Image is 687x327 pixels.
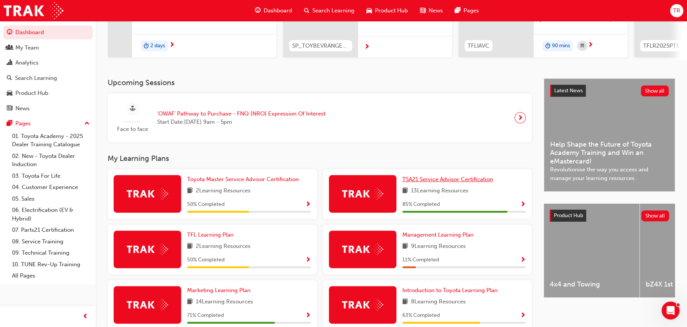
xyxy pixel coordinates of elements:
div: Search Learning [15,74,57,82]
button: TR [670,4,683,17]
a: My Team [3,41,93,55]
a: pages-iconPages [449,3,485,18]
span: 85 % Completed [402,200,440,209]
button: Show Progress [520,255,526,265]
a: All Pages [9,270,93,282]
a: Latest NewsShow allHelp Shape the Future of Toyota Academy Training and Win an eMastercard!Revolu... [544,78,675,192]
span: 50 % Completed [187,256,225,264]
a: Toyota Master Service Advisor Certification [187,175,302,184]
span: Start Date: [DATE] 9am - 5pm [157,118,325,126]
a: 07. Parts21 Certification [9,224,93,236]
button: Show all [641,210,669,221]
button: Pages [3,117,93,130]
img: Trak [127,299,168,310]
a: Introduction to Toyota Learning Plan [402,286,501,295]
span: search-icon [7,75,12,82]
button: Show Progress [305,255,311,265]
span: Show Progress [520,257,526,264]
a: 03. Toyota For Life [9,170,93,182]
span: duration-icon [545,41,550,51]
div: Product Hub [15,89,48,97]
a: search-iconSearch Learning [298,3,360,18]
img: Trak [4,2,63,19]
span: TSA21 Service Advisor Certification [402,176,493,183]
span: Introduction to Toyota Learning Plan [402,287,498,294]
span: next-icon [169,42,175,49]
span: news-icon [420,6,426,15]
span: sessionType_FACE_TO_FACE-icon [130,104,135,114]
span: prev-icon [82,312,88,321]
span: pages-icon [7,120,12,127]
span: car-icon [366,6,372,15]
span: Latest News [554,87,583,94]
span: Face to face [114,125,151,133]
span: chart-icon [7,60,12,66]
a: TSA21 Service Advisor Certification [402,175,496,184]
button: Show Progress [305,311,311,320]
button: DashboardMy TeamAnalyticsSearch LearningProduct HubNews [3,24,93,117]
span: 63 % Completed [402,311,440,320]
a: Management Learning Plan [402,231,477,239]
span: guage-icon [7,29,12,36]
button: Show Progress [520,311,526,320]
a: TFL Learning Plan [187,231,237,239]
div: Analytics [15,58,39,67]
a: 08. Service Training [9,236,93,247]
span: SP_TOYBEVRANGE_EL [292,42,349,50]
button: Show Progress [305,200,311,209]
span: pages-icon [455,6,460,15]
a: 04. Customer Experience [9,181,93,193]
span: search-icon [304,6,309,15]
a: Latest NewsShow all [550,85,669,97]
span: book-icon [187,297,193,307]
a: Face to face'OWAF' Pathway to Purchase - FNQ [NRO] Expression Of InterestStart Date:[DATE] 9am - 5pm [114,99,526,136]
a: 02. New - Toyota Dealer Induction [9,150,93,170]
span: Revolutionise the way you access and manage your learning resources. [550,165,669,182]
span: Product Hub [554,212,583,219]
img: Trak [342,243,383,255]
span: Help Shape the Future of Toyota Academy Training and Win an eMastercard! [550,140,669,166]
a: 4x4 and Towing [544,204,639,297]
span: TR [673,6,680,15]
span: Toyota Master Service Advisor Certification [187,176,299,183]
a: 06. Electrification (EV & Hybrid) [9,204,93,224]
a: Dashboard [3,25,93,39]
span: calendar-icon [580,41,584,51]
a: 05. Sales [9,193,93,205]
span: book-icon [187,242,193,251]
span: duration-icon [144,41,149,51]
span: next-icon [517,112,523,123]
span: people-icon [7,45,12,51]
span: TFLIAVC [468,42,489,50]
span: Show Progress [305,201,311,208]
span: TFLR2025PT1 [643,42,679,50]
a: Marketing Learning Plan [187,286,253,295]
button: Show Progress [520,200,526,209]
span: 8 Learning Resources [411,297,466,307]
h3: My Learning Plans [108,154,532,163]
span: book-icon [187,186,193,196]
span: 9 Learning Resources [411,242,466,251]
span: Dashboard [264,6,292,15]
a: 10. TUNE Rev-Up Training [9,259,93,270]
a: 01. Toyota Academy - 2025 Dealer Training Catalogue [9,130,93,150]
span: 90 mins [552,42,570,50]
span: News [429,6,443,15]
span: Pages [463,6,479,15]
span: 2 Learning Resources [196,186,250,196]
span: Show Progress [305,257,311,264]
span: 50 % Completed [187,200,225,209]
img: Trak [127,243,168,255]
a: 09. Technical Training [9,247,93,259]
div: Pages [15,119,31,128]
a: Product HubShow all [550,210,669,222]
a: News [3,102,93,115]
a: Product Hub [3,86,93,100]
span: 71 % Completed [187,311,224,320]
a: Search Learning [3,71,93,85]
img: Trak [342,299,383,310]
span: book-icon [402,186,408,196]
span: Search Learning [312,6,354,15]
a: car-iconProduct Hub [360,3,414,18]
